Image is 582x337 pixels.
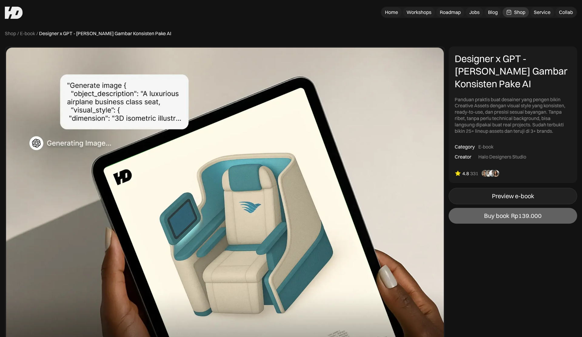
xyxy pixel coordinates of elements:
[470,170,478,177] div: 331
[436,7,464,17] a: Roadmap
[403,7,435,17] a: Workshops
[478,154,526,160] div: Halo Designers Studio
[478,144,493,150] div: E-book
[484,7,501,17] a: Blog
[466,7,483,17] a: Jobs
[5,30,16,37] a: Shop
[488,9,498,15] div: Blog
[469,9,480,15] div: Jobs
[36,30,38,37] div: /
[455,52,571,90] div: Designer x GPT - [PERSON_NAME] Gambar Konsisten Pake AI
[514,9,525,15] div: Shop
[462,170,469,177] div: 4.8
[39,30,171,37] div: Designer x GPT - [PERSON_NAME] Gambar Konsisten Pake AI
[503,7,529,17] a: Shop
[534,9,550,15] div: Service
[455,96,571,134] div: Panduan praktis buat desainer yang pengen bikin Creative Assets dengan visual style yang konsiste...
[511,212,542,219] div: Rp139.000
[17,30,19,37] div: /
[455,154,471,160] div: Creator
[559,9,573,15] div: Collab
[440,9,461,15] div: Roadmap
[449,188,577,204] a: Preview e-book
[530,7,554,17] a: Service
[20,30,35,37] a: E-book
[406,9,431,15] div: Workshops
[449,208,577,224] a: Buy bookRp139.000
[385,9,398,15] div: Home
[381,7,402,17] a: Home
[484,212,509,219] div: Buy book
[492,192,534,200] div: Preview e-book
[455,144,475,150] div: Category
[555,7,577,17] a: Collab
